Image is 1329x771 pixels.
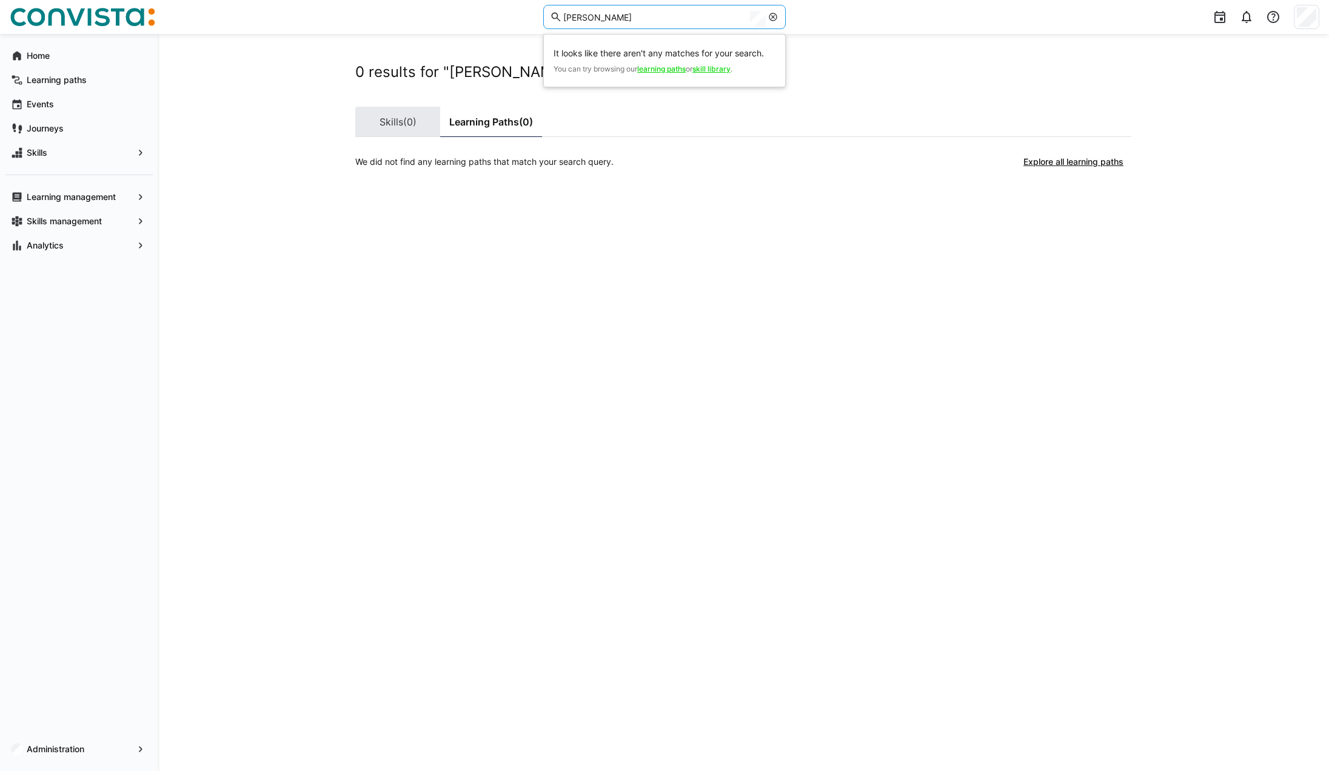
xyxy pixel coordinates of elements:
[355,107,440,137] a: Skills(0)
[731,64,732,73] span: .
[686,64,692,73] span: or
[403,117,417,127] span: (0)
[355,63,1131,81] h2: 0 results for "[PERSON_NAME]"
[562,12,745,22] input: Search skills and learning paths…
[1022,156,1125,168] span: Explore all learning paths
[519,117,533,127] span: (0)
[355,156,614,168] p: We did not find any learning paths that match your search query.
[637,64,686,73] a: learning paths
[692,64,731,73] a: skill library
[1016,150,1131,174] button: Explore all learning paths
[440,107,542,137] a: Learning Paths(0)
[554,47,775,59] span: It looks like there aren't any matches for your search.
[554,64,637,73] span: You can try browsing our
